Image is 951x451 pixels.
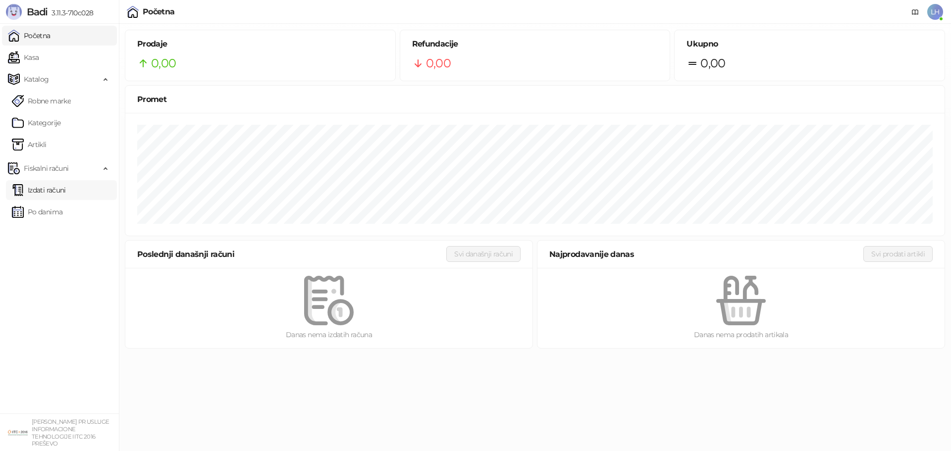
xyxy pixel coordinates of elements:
a: Početna [8,26,51,46]
span: LH [927,4,943,20]
span: Badi [27,6,48,18]
a: Kasa [8,48,39,67]
div: Početna [143,8,175,16]
h5: Ukupno [687,38,933,50]
button: Svi prodati artikli [863,246,933,262]
div: Promet [137,93,933,105]
span: 0,00 [700,54,725,73]
span: 3.11.3-710c028 [48,8,93,17]
div: Poslednji današnji računi [137,248,446,260]
h5: Refundacije [412,38,658,50]
div: Danas nema izdatih računa [141,329,517,340]
span: 0,00 [151,54,176,73]
a: Dokumentacija [907,4,923,20]
button: Svi današnji računi [446,246,521,262]
span: 0,00 [426,54,451,73]
a: Po danima [12,202,62,222]
div: Danas nema prodatih artikala [553,329,929,340]
a: ArtikliArtikli [12,135,47,154]
span: Fiskalni računi [24,158,68,178]
img: Logo [6,4,22,20]
small: [PERSON_NAME] PR USLUGE INFORMACIONE TEHNOLOGIJE IITC 2016 PREŠEVO [32,418,109,447]
a: Izdati računi [12,180,66,200]
h5: Prodaje [137,38,383,50]
a: Robne marke [12,91,71,111]
div: Najprodavanije danas [549,248,863,260]
img: 64x64-companyLogo-8dbdf5cb-1ff6-46f6-869c-06e5dc13d728.png [8,423,28,443]
a: Kategorije [12,113,61,133]
span: Katalog [24,69,49,89]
